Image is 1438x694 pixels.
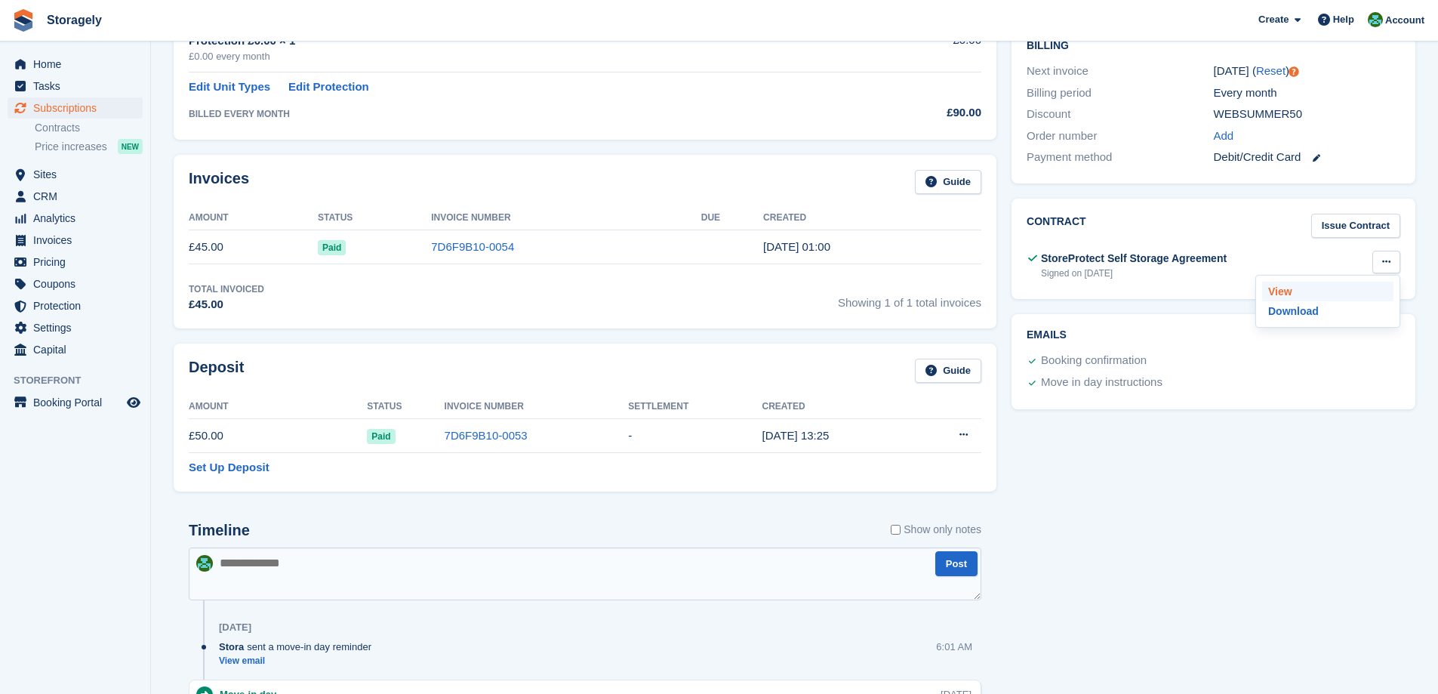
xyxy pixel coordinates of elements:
img: stora-icon-8386f47178a22dfd0bd8f6a31ec36ba5ce8667c1dd55bd0f319d3a0aa187defe.svg [12,9,35,32]
div: BILLED EVERY MONTH [189,107,854,121]
h2: Contract [1027,214,1086,239]
div: £0.00 every month [189,49,854,64]
div: 6:01 AM [936,640,972,654]
div: Next invoice [1027,63,1213,80]
span: Invoices [33,230,124,251]
input: Show only notes [891,522,901,538]
h2: Deposit [189,359,244,384]
a: menu [8,208,143,229]
a: Reset [1256,64,1286,77]
span: Price increases [35,140,107,154]
span: Pricing [33,251,124,273]
span: Storefront [14,373,150,388]
span: Protection [33,295,124,316]
a: menu [8,54,143,75]
a: View email [219,655,379,668]
a: menu [8,392,143,413]
th: Amount [189,395,367,419]
div: Move in day instructions [1041,374,1162,392]
a: menu [8,339,143,360]
a: Edit Unit Types [189,79,270,96]
a: Add [1214,128,1234,145]
th: Invoice Number [431,206,701,230]
a: 7D6F9B10-0054 [431,240,514,253]
div: Discount [1027,106,1213,123]
img: Notifications [196,555,213,572]
a: menu [8,295,143,316]
span: Settings [33,317,124,338]
div: Tooltip anchor [1287,65,1301,79]
label: Show only notes [891,522,981,538]
span: Stora [219,640,244,654]
td: - [628,419,762,453]
div: Booking confirmation [1041,352,1147,370]
td: £50.00 [189,419,367,453]
span: CRM [33,186,124,207]
td: £45.00 [189,230,318,264]
div: WEBSUMMER50 [1214,106,1400,123]
div: [DATE] [219,622,251,634]
span: Subscriptions [33,97,124,119]
td: £0.00 [854,23,981,72]
a: menu [8,76,143,97]
div: NEW [118,139,143,154]
a: Guide [915,359,981,384]
time: 2025-08-28 00:00:44 UTC [763,240,830,253]
a: Storagely [41,8,108,32]
a: 7D6F9B10-0053 [445,429,528,442]
div: StoreProtect Self Storage Agreement [1041,251,1227,267]
th: Created [763,206,981,230]
a: menu [8,251,143,273]
th: Amount [189,206,318,230]
a: menu [8,230,143,251]
a: Issue Contract [1311,214,1400,239]
a: View [1262,282,1393,301]
button: Post [935,551,978,576]
div: sent a move-in day reminder [219,640,379,654]
span: Help [1333,12,1354,27]
a: Edit Protection [288,79,369,96]
div: Every month [1214,85,1400,102]
span: Coupons [33,273,124,295]
div: [DATE] ( ) [1214,63,1400,80]
time: 2025-08-27 12:25:17 UTC [762,429,829,442]
span: Analytics [33,208,124,229]
span: Home [33,54,124,75]
th: Status [318,206,431,230]
span: Sites [33,164,124,185]
a: menu [8,273,143,295]
a: Guide [915,170,981,195]
span: Showing 1 of 1 total invoices [838,282,981,313]
span: Tasks [33,76,124,97]
span: Paid [318,240,346,255]
span: Booking Portal [33,392,124,413]
a: Set Up Deposit [189,459,269,477]
div: Signed on [DATE] [1041,267,1227,280]
h2: Billing [1027,37,1400,52]
a: Download [1262,301,1393,321]
img: Notifications [1368,12,1383,27]
div: Total Invoiced [189,282,264,296]
div: Billing period [1027,85,1213,102]
a: Price increases NEW [35,138,143,155]
div: Payment method [1027,149,1213,166]
th: Invoice Number [445,395,629,419]
span: Capital [33,339,124,360]
a: menu [8,186,143,207]
th: Due [701,206,763,230]
th: Settlement [628,395,762,419]
span: Paid [367,429,395,444]
a: menu [8,97,143,119]
div: Debit/Credit Card [1214,149,1400,166]
a: menu [8,317,143,338]
span: Account [1385,13,1424,28]
h2: Emails [1027,329,1400,341]
h2: Timeline [189,522,250,539]
span: Create [1258,12,1289,27]
a: menu [8,164,143,185]
div: £90.00 [854,104,981,122]
th: Status [367,395,444,419]
div: £45.00 [189,296,264,313]
th: Created [762,395,910,419]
